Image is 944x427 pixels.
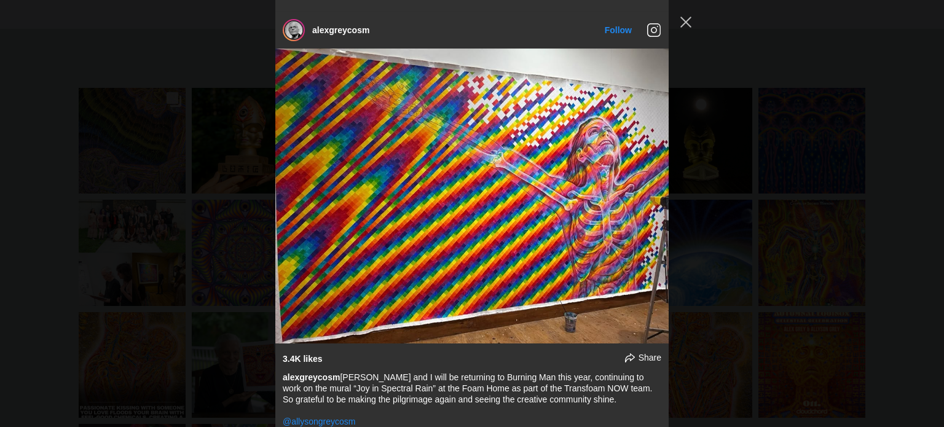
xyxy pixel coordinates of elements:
span: Share [639,352,661,363]
a: alexgreycosm [283,372,340,382]
div: 3.4K likes [283,353,323,364]
a: @allysongreycosm [283,417,355,426]
a: Follow [605,25,632,35]
img: alexgreycosm [285,22,302,39]
button: Close Instagram Feed Popup [676,12,696,32]
a: alexgreycosm [312,25,369,35]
